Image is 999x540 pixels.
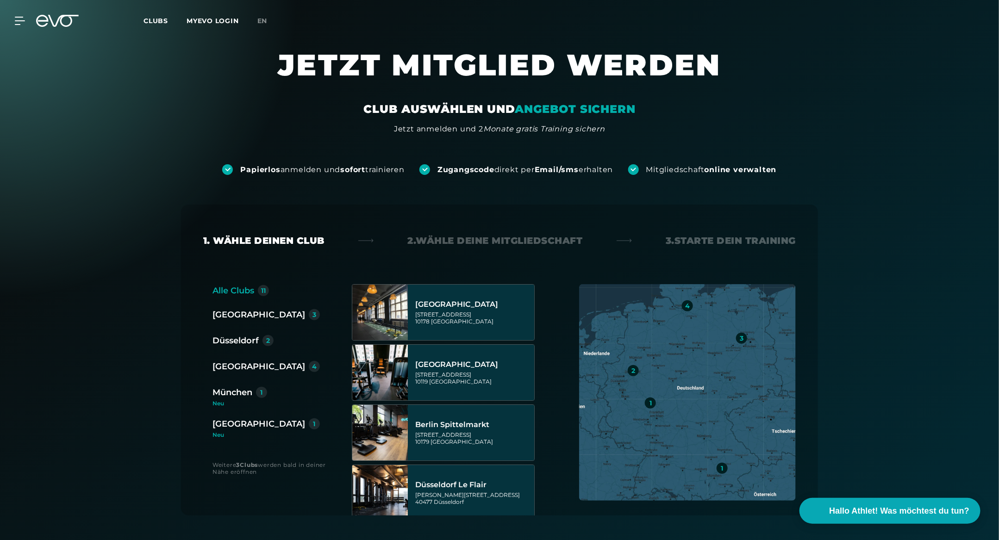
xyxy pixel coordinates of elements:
[203,234,325,247] div: 1. Wähle deinen Club
[799,498,980,524] button: Hallo Athlet! Was möchtest du tun?
[261,389,263,396] div: 1
[535,165,579,174] strong: Email/sms
[415,371,531,385] div: [STREET_ADDRESS] 10119 [GEOGRAPHIC_DATA]
[415,480,531,490] div: Düsseldorf Le Flair
[483,124,605,133] em: Monate gratis Training sichern
[415,431,531,445] div: [STREET_ADDRESS] 10179 [GEOGRAPHIC_DATA]
[212,401,327,406] div: Neu
[721,465,723,472] div: 1
[829,505,969,517] span: Hallo Athlet! Was möchtest du tun?
[240,461,258,468] strong: Clubs
[187,17,239,25] a: MYEVO LOGIN
[352,405,408,460] img: Berlin Spittelmarkt
[415,360,531,369] div: [GEOGRAPHIC_DATA]
[212,417,305,430] div: [GEOGRAPHIC_DATA]
[261,287,266,294] div: 11
[212,360,305,373] div: [GEOGRAPHIC_DATA]
[437,165,494,174] strong: Zugangscode
[415,311,531,325] div: [STREET_ADDRESS] 10178 [GEOGRAPHIC_DATA]
[740,335,743,341] div: 3
[312,311,316,318] div: 3
[313,421,316,427] div: 1
[212,432,320,438] div: Neu
[415,420,531,429] div: Berlin Spittelmarkt
[212,334,259,347] div: Düsseldorf
[352,345,408,400] img: Berlin Rosenthaler Platz
[257,16,279,26] a: en
[352,465,408,521] img: Düsseldorf Le Flair
[212,386,252,399] div: München
[237,461,240,468] strong: 3
[579,284,796,501] img: map
[257,17,268,25] span: en
[144,16,187,25] a: Clubs
[666,234,796,247] div: 3. Starte dein Training
[222,46,777,102] h1: JETZT MITGLIED WERDEN
[266,337,270,344] div: 2
[212,284,254,297] div: Alle Clubs
[363,102,635,117] div: CLUB AUSWÄHLEN UND
[340,165,365,174] strong: sofort
[415,491,531,505] div: [PERSON_NAME][STREET_ADDRESS] 40477 Düsseldorf
[631,367,635,374] div: 2
[212,308,305,321] div: [GEOGRAPHIC_DATA]
[352,285,408,340] img: Berlin Alexanderplatz
[312,363,317,370] div: 4
[240,165,280,174] strong: Papierlos
[394,124,605,135] div: Jetzt anmelden und 2
[437,165,613,175] div: direkt per erhalten
[515,102,636,116] em: ANGEBOT SICHERN
[144,17,168,25] span: Clubs
[685,303,690,309] div: 4
[705,165,777,174] strong: online verwalten
[646,165,777,175] div: Mitgliedschaft
[415,300,531,309] div: [GEOGRAPHIC_DATA]
[212,461,333,475] div: Weitere werden bald in deiner Nähe eröffnen
[649,400,652,406] div: 1
[408,234,583,247] div: 2. Wähle deine Mitgliedschaft
[240,165,405,175] div: anmelden und trainieren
